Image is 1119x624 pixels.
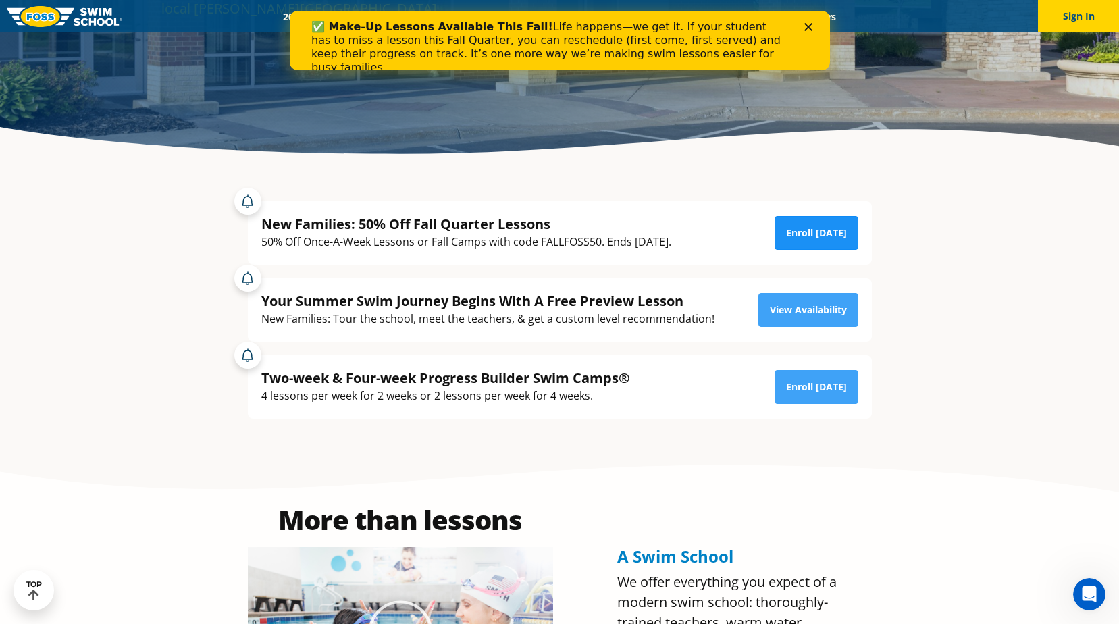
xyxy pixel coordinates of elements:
[791,10,848,23] a: Careers
[271,10,356,23] a: 2025 Calendar
[22,9,263,22] b: ✅ Make-Up Lessons Available This Fall!
[775,216,858,250] a: Enroll [DATE]
[749,10,791,23] a: Blog
[775,370,858,404] a: Enroll [DATE]
[1073,578,1105,610] iframe: Intercom live chat
[413,10,531,23] a: Swim Path® Program
[261,387,630,405] div: 4 lessons per week for 2 weeks or 2 lessons per week for 4 weeks.
[356,10,413,23] a: Schools
[261,233,671,251] div: 50% Off Once-A-Week Lessons or Fall Camps with code FALLFOSS50. Ends [DATE].
[606,10,750,23] a: Swim Like [PERSON_NAME]
[261,292,714,310] div: Your Summer Swim Journey Begins With A Free Preview Lesson
[26,580,42,601] div: TOP
[261,215,671,233] div: New Families: 50% Off Fall Quarter Lessons
[617,545,733,567] span: A Swim School
[531,10,606,23] a: About FOSS
[261,369,630,387] div: Two-week & Four-week Progress Builder Swim Camps®
[248,506,553,534] h2: More than lessons
[515,12,528,20] div: Close
[261,310,714,328] div: New Families: Tour the school, meet the teachers, & get a custom level recommendation!
[7,6,122,27] img: FOSS Swim School Logo
[22,9,497,63] div: Life happens—we get it. If your student has to miss a lesson this Fall Quarter, you can reschedul...
[758,293,858,327] a: View Availability
[290,11,830,70] iframe: Intercom live chat banner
